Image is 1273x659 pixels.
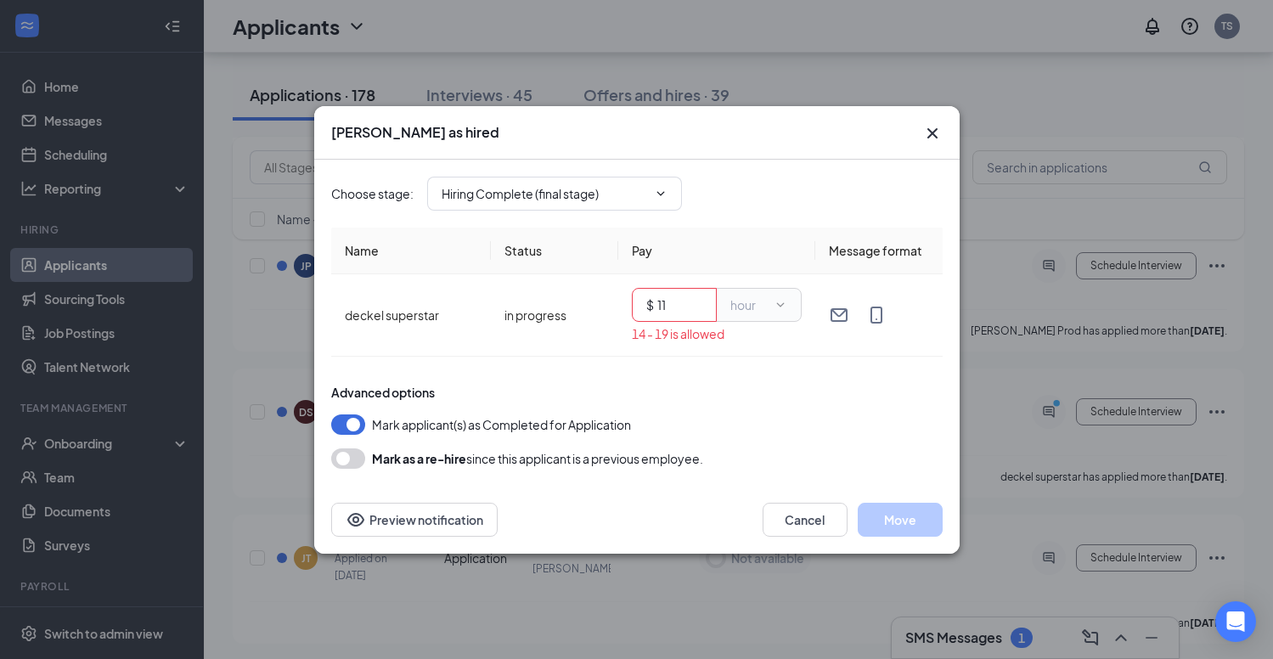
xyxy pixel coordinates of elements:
[346,510,366,530] svg: Eye
[372,414,631,435] span: Mark applicant(s) as Completed for Application
[922,123,943,144] svg: Cross
[372,451,466,466] b: Mark as a re-hire
[331,384,943,401] div: Advanced options
[331,184,414,203] span: Choose stage :
[331,228,491,274] th: Name
[331,123,499,142] h3: [PERSON_NAME] as hired
[866,305,887,325] svg: MobileSms
[646,296,654,314] div: $
[491,228,618,274] th: Status
[345,307,439,323] span: deckel superstar
[922,123,943,144] button: Close
[654,187,667,200] svg: ChevronDown
[815,228,943,274] th: Message format
[632,325,802,342] div: 14 - 19 is allowed
[491,274,618,357] td: in progress
[331,503,498,537] button: Preview notificationEye
[829,305,849,325] svg: Email
[858,503,943,537] button: Move
[372,448,703,469] div: since this applicant is a previous employee.
[618,228,815,274] th: Pay
[763,503,848,537] button: Cancel
[1215,601,1256,642] div: Open Intercom Messenger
